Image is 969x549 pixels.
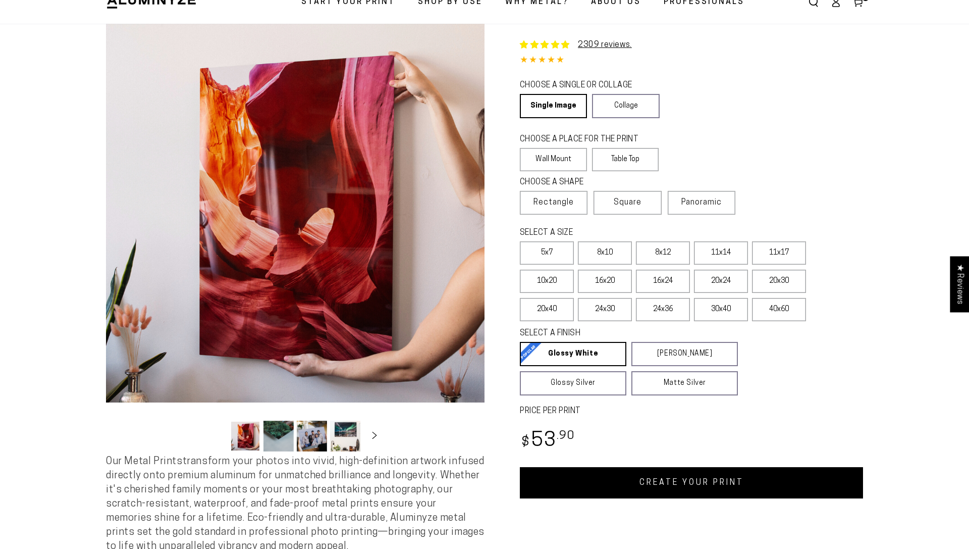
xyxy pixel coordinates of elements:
[578,41,632,49] a: 2309 reviews.
[520,80,650,91] legend: CHOOSE A SINGLE OR COLLAGE
[520,371,626,395] a: Glossy Silver
[330,421,360,452] button: Load image 4 in gallery view
[263,421,294,452] button: Load image 2 in gallery view
[363,425,386,447] button: Slide right
[631,371,738,395] a: Matte Silver
[681,198,722,207] span: Panoramic
[636,270,690,293] label: 16x24
[636,298,690,321] label: 24x36
[578,270,632,293] label: 16x20
[636,241,690,265] label: 8x12
[106,24,484,455] media-gallery: Gallery Viewer
[205,425,227,447] button: Slide left
[520,94,587,118] a: Single Image
[614,196,641,209] span: Square
[592,94,659,118] a: Collage
[950,256,969,312] div: Click to open Judge.me floating reviews tab
[752,270,806,293] label: 20x30
[520,270,574,293] label: 10x20
[694,298,748,321] label: 30x40
[578,298,632,321] label: 24x30
[520,39,632,51] a: 2309 reviews.
[533,196,574,209] span: Rectangle
[694,270,748,293] label: 20x24
[520,134,650,145] legend: CHOOSE A PLACE FOR THE PRINT
[520,148,587,171] label: Wall Mount
[520,298,574,321] label: 20x40
[752,298,806,321] label: 40x60
[520,406,863,417] label: PRICE PER PRINT
[520,227,722,239] legend: SELECT A SIZE
[521,436,530,450] span: $
[520,328,714,339] legend: SELECT A FINISH
[694,241,748,265] label: 11x14
[592,148,659,171] label: Table Top
[578,241,632,265] label: 8x10
[520,54,863,68] div: 4.85 out of 5.0 stars
[520,431,575,451] bdi: 53
[520,241,574,265] label: 5x7
[557,430,575,442] sup: .90
[752,241,806,265] label: 11x17
[520,342,626,366] a: Glossy White
[520,177,651,188] legend: CHOOSE A SHAPE
[520,467,863,498] a: CREATE YOUR PRINT
[230,421,260,452] button: Load image 1 in gallery view
[631,342,738,366] a: [PERSON_NAME]
[297,421,327,452] button: Load image 3 in gallery view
